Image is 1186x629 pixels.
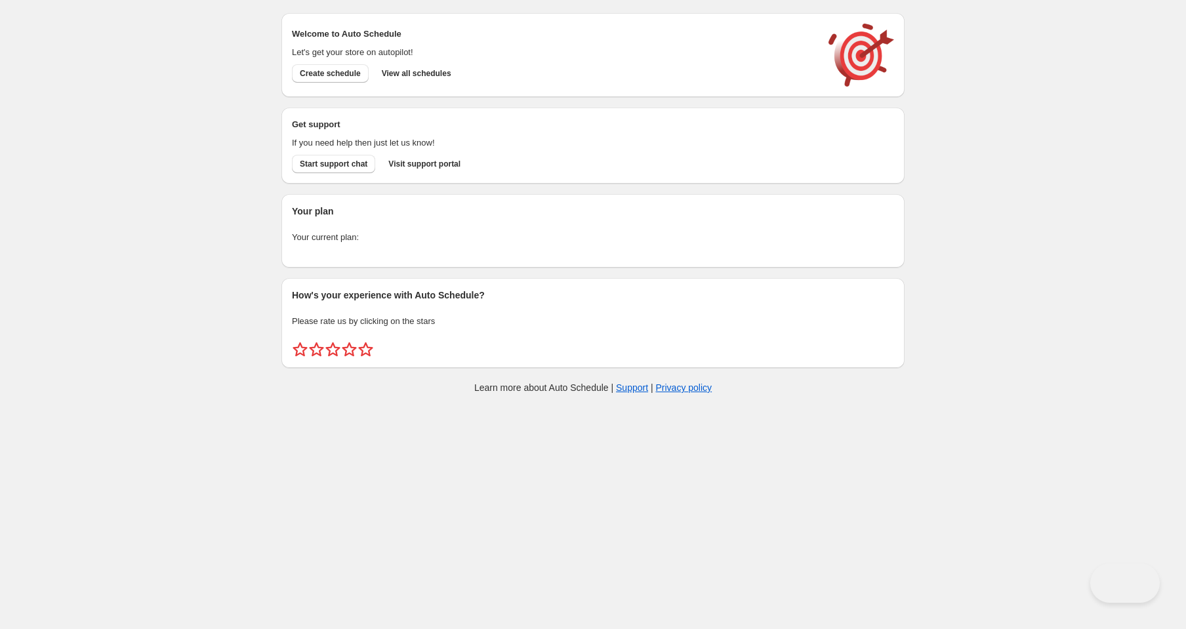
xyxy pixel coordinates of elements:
[300,68,361,79] span: Create schedule
[474,381,712,394] p: Learn more about Auto Schedule | |
[292,46,815,59] p: Let's get your store on autopilot!
[616,382,648,393] a: Support
[292,64,369,83] button: Create schedule
[380,155,468,173] a: Visit support portal
[300,159,367,169] span: Start support chat
[656,382,712,393] a: Privacy policy
[382,68,451,79] span: View all schedules
[388,159,460,169] span: Visit support portal
[292,136,815,150] p: If you need help then just let us know!
[292,205,894,218] h2: Your plan
[292,155,375,173] a: Start support chat
[292,231,894,244] p: Your current plan:
[374,64,459,83] button: View all schedules
[292,289,894,302] h2: How's your experience with Auto Schedule?
[1090,563,1160,603] iframe: Help Scout Beacon - Open
[292,28,815,41] h2: Welcome to Auto Schedule
[292,118,815,131] h2: Get support
[292,315,894,328] p: Please rate us by clicking on the stars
